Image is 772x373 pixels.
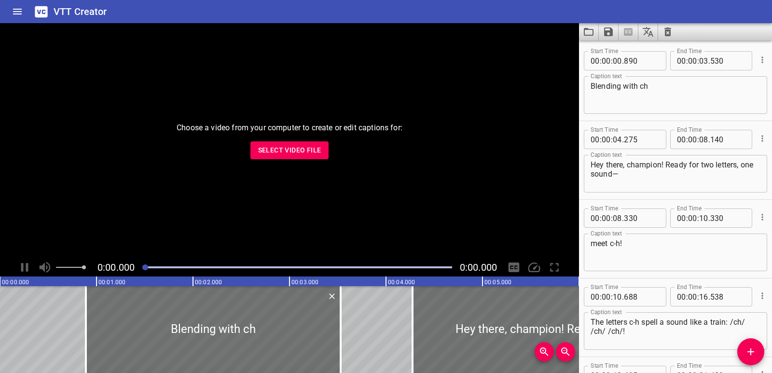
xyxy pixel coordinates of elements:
[613,208,622,228] input: 08
[708,287,710,306] span: .
[591,239,760,266] textarea: meet c-h!
[756,290,769,302] button: Cue Options
[686,287,688,306] span: :
[624,287,659,306] input: 688
[54,4,107,19] h6: VTT Creator
[613,287,622,306] input: 10
[326,290,338,303] button: Delete
[579,23,599,41] button: Load captions from file
[602,130,611,149] input: 00
[600,51,602,70] span: :
[619,23,638,41] span: Select a video in the pane to the left, then you can automatically extract captions.
[737,338,764,365] button: Add Cue
[677,208,686,228] input: 00
[697,208,699,228] span: :
[710,287,745,306] input: 538
[756,54,769,66] button: Cue Options
[624,130,659,149] input: 275
[599,23,619,41] button: Save captions to file
[591,160,760,188] textarea: Hey there, champion! Ready for two letters, one sound—
[756,283,767,308] div: Cue Options
[688,130,697,149] input: 00
[388,279,415,286] text: 00:04.000
[611,208,613,228] span: :
[460,262,497,273] span: Video Duration
[591,82,760,109] textarea: Blending with ch
[756,47,767,72] div: Cue Options
[708,208,710,228] span: .
[677,51,686,70] input: 00
[613,130,622,149] input: 04
[195,279,222,286] text: 00:02.000
[708,51,710,70] span: .
[756,205,767,230] div: Cue Options
[688,51,697,70] input: 00
[602,208,611,228] input: 00
[525,258,543,276] div: Playback Speed
[250,141,329,159] button: Select Video File
[699,287,708,306] input: 16
[697,130,699,149] span: :
[484,279,511,286] text: 00:05.000
[326,290,337,303] div: Delete Cue
[258,144,321,156] span: Select Video File
[622,208,624,228] span: .
[591,208,600,228] input: 00
[600,287,602,306] span: :
[710,208,745,228] input: 330
[556,342,575,361] button: Zoom Out
[624,208,659,228] input: 330
[2,279,29,286] text: 00:00.000
[688,287,697,306] input: 00
[622,130,624,149] span: .
[583,26,594,38] svg: Load captions from file
[611,51,613,70] span: :
[97,262,135,273] span: Current Time
[591,318,760,345] textarea: The letters c-h spell a sound like a train: /ch/ /ch/ /ch/!
[699,51,708,70] input: 03
[677,287,686,306] input: 00
[756,211,769,223] button: Cue Options
[642,26,654,38] svg: Translate captions
[600,130,602,149] span: :
[591,130,600,149] input: 00
[658,23,677,41] button: Clear captions
[622,51,624,70] span: .
[602,51,611,70] input: 00
[688,208,697,228] input: 00
[505,258,523,276] div: Hide/Show Captions
[535,342,554,361] button: Zoom In
[611,287,613,306] span: :
[624,51,659,70] input: 890
[611,130,613,149] span: :
[600,208,602,228] span: :
[710,130,745,149] input: 140
[545,258,564,276] div: Toggle Full Screen
[699,130,708,149] input: 08
[756,126,767,151] div: Cue Options
[662,26,674,38] svg: Clear captions
[98,279,125,286] text: 00:01.000
[142,266,452,268] div: Play progress
[591,51,600,70] input: 00
[699,208,708,228] input: 10
[686,51,688,70] span: :
[613,51,622,70] input: 00
[603,26,614,38] svg: Save captions to file
[638,23,658,41] button: Translate captions
[177,122,402,134] p: Choose a video from your computer to create or edit captions for:
[686,208,688,228] span: :
[710,51,745,70] input: 530
[591,287,600,306] input: 00
[697,287,699,306] span: :
[291,279,318,286] text: 00:03.000
[622,287,624,306] span: .
[677,130,686,149] input: 00
[686,130,688,149] span: :
[708,130,710,149] span: .
[602,287,611,306] input: 00
[697,51,699,70] span: :
[756,132,769,145] button: Cue Options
